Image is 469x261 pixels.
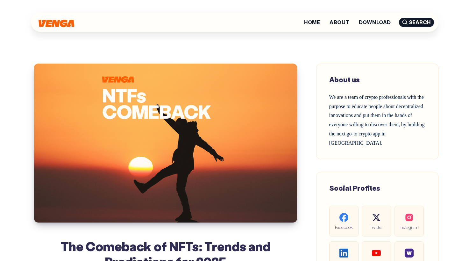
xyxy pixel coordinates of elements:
[372,249,381,258] img: social-youtube.99db9aba05279f803f3e7a4a838dfb6c.svg
[399,18,434,27] span: Search
[339,249,348,258] img: social-linkedin.be646fe421ccab3a2ad91cb58bdc9694.svg
[330,20,349,25] a: About
[367,223,386,231] span: Twitter
[329,183,380,193] span: Social Profiles
[39,20,74,27] img: Venga Blog
[329,206,359,237] a: Facebook
[362,206,391,237] a: Twitter
[304,20,320,25] a: Home
[405,249,414,258] img: social-warpcast.e8a23a7ed3178af0345123c41633f860.png
[359,20,391,25] a: Download
[400,223,419,231] span: Instagram
[329,75,360,84] span: About us
[329,94,425,146] span: We are a team of crypto professionals with the purpose to educate people about decentralized inno...
[394,206,424,237] a: Instagram
[334,223,353,231] span: Facebook
[34,64,297,223] img: The Comeback of NFTs: Trends and Predictions for 2025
